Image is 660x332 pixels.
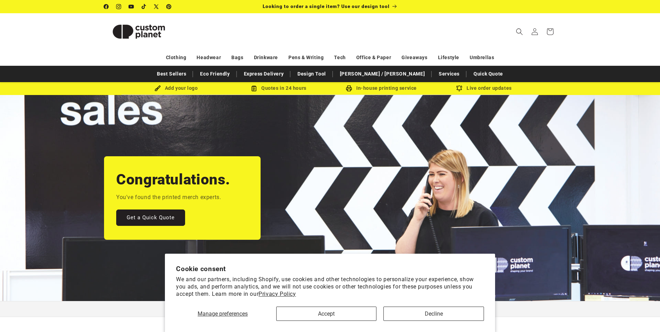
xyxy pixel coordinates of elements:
a: Services [435,68,463,80]
a: Eco Friendly [197,68,233,80]
a: Design Tool [294,68,329,80]
a: Headwear [197,52,221,64]
a: Best Sellers [153,68,190,80]
a: Umbrellas [470,52,494,64]
span: Looking to order a single item? Use our design tool [263,3,390,9]
span: Manage preferences [198,310,248,317]
a: Get a Quick Quote [116,210,185,226]
a: Lifestyle [438,52,459,64]
a: Custom Planet [101,13,176,50]
div: In-house printing service [330,84,433,93]
p: We and our partners, including Shopify, use cookies and other technologies to personalize your ex... [176,276,484,298]
div: Live order updates [433,84,535,93]
img: In-house printing [346,85,352,92]
div: Add your logo [125,84,228,93]
a: Drinkware [254,52,278,64]
a: Tech [334,52,345,64]
img: Custom Planet [104,16,174,47]
div: Quotes in 24 hours [228,84,330,93]
button: Manage preferences [176,307,269,321]
button: Accept [276,307,376,321]
a: Bags [231,52,243,64]
a: Pens & Writing [288,52,324,64]
a: Privacy Policy [259,291,296,297]
h2: Congratulations. [116,170,230,189]
p: You've found the printed merch experts. [116,192,221,203]
img: Order Updates Icon [251,85,257,92]
a: Quick Quote [470,68,507,80]
a: Express Delivery [240,68,287,80]
img: Brush Icon [154,85,161,92]
a: Clothing [166,52,186,64]
a: [PERSON_NAME] / [PERSON_NAME] [336,68,428,80]
a: Giveaways [401,52,427,64]
button: Decline [383,307,484,321]
img: Order updates [456,85,462,92]
a: Office & Paper [356,52,391,64]
h2: Cookie consent [176,265,484,273]
summary: Search [512,24,527,39]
